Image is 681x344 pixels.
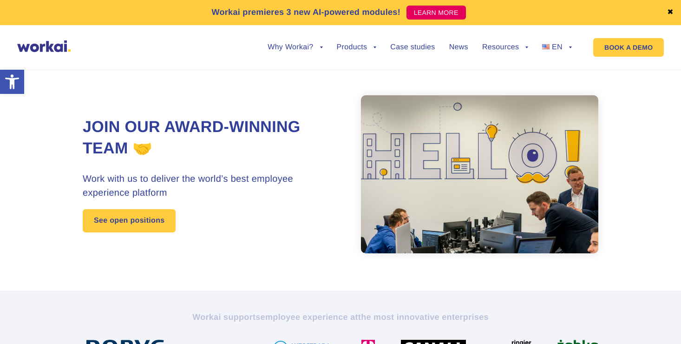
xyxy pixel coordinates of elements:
a: Products [337,44,377,51]
a: News [449,44,468,51]
a: Case studies [390,44,435,51]
i: employee experience at [261,312,358,322]
h3: Work with us to deliver the world’s best employee experience platform [83,172,340,200]
a: See open positions [83,209,176,232]
h2: Workai supports the most innovative enterprises [83,311,598,323]
a: LEARN MORE [406,6,466,20]
a: BOOK A DEMO [593,38,664,57]
h1: Join our award-winning team 🤝 [83,117,340,159]
a: Resources [482,44,528,51]
a: ✖ [667,9,674,16]
p: Workai premieres 3 new AI-powered modules! [211,6,400,19]
span: EN [552,43,563,51]
a: Why Workai? [268,44,322,51]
